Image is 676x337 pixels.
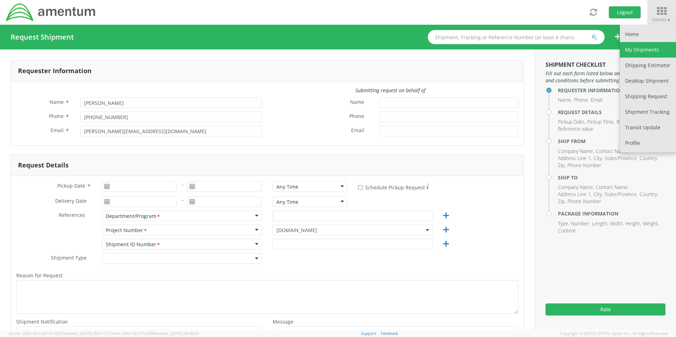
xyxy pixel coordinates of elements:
[351,127,364,135] span: Email
[609,6,641,18] button: Logout
[620,104,676,120] a: Shipment Tracking
[8,331,108,336] span: Server: 2025.18.0-dd719145275
[605,191,638,198] li: State/Province
[55,197,87,206] span: Delivery Date
[558,96,572,104] li: Name
[350,99,364,107] span: Name
[273,225,433,235] span: 4901.00.00.C.0015.VMT2G.NC
[640,155,658,162] li: Country
[5,2,97,22] img: dyn-intl-logo-049831509241104b2a82.png
[65,331,108,336] span: master, [DATE] 09:51:11
[620,73,676,89] a: Desktop Shipment
[571,220,590,227] li: Number
[620,120,676,135] a: Transit Update
[16,272,63,279] span: Reason for Request
[617,118,651,125] li: Reference type
[592,220,608,227] li: Length
[596,148,629,155] li: Contact Name
[106,227,148,234] div: Project Number
[358,185,363,190] input: Schedule Pickup Request
[546,70,665,84] span: Fill out each form listed below and agree to the terms and conditions before submitting
[16,318,68,325] span: Shipment Notification
[546,62,665,68] h3: Shipment Checklist
[109,331,199,336] span: Client: 2025.18.0-71d3358
[667,17,671,23] span: ▼
[49,113,64,119] span: Phone
[558,148,594,155] li: Company Name
[558,175,665,180] h4: Ship To
[106,241,161,248] div: Shipment ID Number
[625,220,641,227] li: Height
[643,220,659,227] li: Weight
[51,254,87,262] span: Shipment Type
[594,155,603,162] li: City
[558,220,569,227] li: Type
[18,162,69,169] h3: Request Details
[358,183,429,191] label: Schedule Pickup Request
[558,125,593,132] li: Reference value
[574,96,589,104] li: Phone
[546,303,665,315] button: Rate
[558,191,592,198] li: Address Line 1
[49,99,64,105] span: Name
[276,227,429,233] span: 4901.00.00.C.0015.VMT2G.NC
[558,211,665,216] h4: Package Information
[57,182,85,189] span: Pickup Date
[620,89,676,104] a: Shipping Request
[558,198,566,205] li: Zip
[558,184,594,191] li: Company Name
[273,318,293,325] span: Message
[11,33,74,41] h4: Request Shipment
[567,198,601,205] li: Phone Number
[591,96,602,104] li: Email
[620,58,676,73] a: Shipping Estimator
[276,183,298,190] div: Any Time
[51,127,64,134] span: Email
[59,212,85,218] span: References
[620,135,676,151] a: Profile
[620,42,676,58] a: My Shipments
[558,227,576,234] li: Content
[355,87,425,94] i: Submitting request on behalf of
[276,199,298,206] div: Any Time
[381,331,398,336] a: Feedback
[18,67,92,75] h3: Requester Information
[558,88,665,93] h4: Requester Information
[596,184,629,191] li: Contact Name
[652,16,671,23] span: Forms
[558,110,665,115] h4: Request Details
[567,162,601,169] li: Phone Number
[594,191,603,198] li: City
[156,331,199,336] span: master, [DATE] 09:46:25
[558,162,566,169] li: Zip
[361,331,376,336] a: Support
[605,155,638,162] li: State/Province
[558,118,585,125] li: Pickup Date
[428,30,605,44] input: Shipment, Tracking or Reference Number (at least 4 chars)
[558,138,665,144] h4: Ship From
[560,331,668,336] span: Copyright © [DATE]-[DATE] Agistix Inc., All Rights Reserved
[610,220,624,227] li: Width
[349,113,364,121] span: Phone
[620,26,676,42] a: Home
[587,118,615,125] li: Pickup Time
[106,213,161,220] div: Department/Program
[640,191,658,198] li: Country
[558,155,592,162] li: Address Line 1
